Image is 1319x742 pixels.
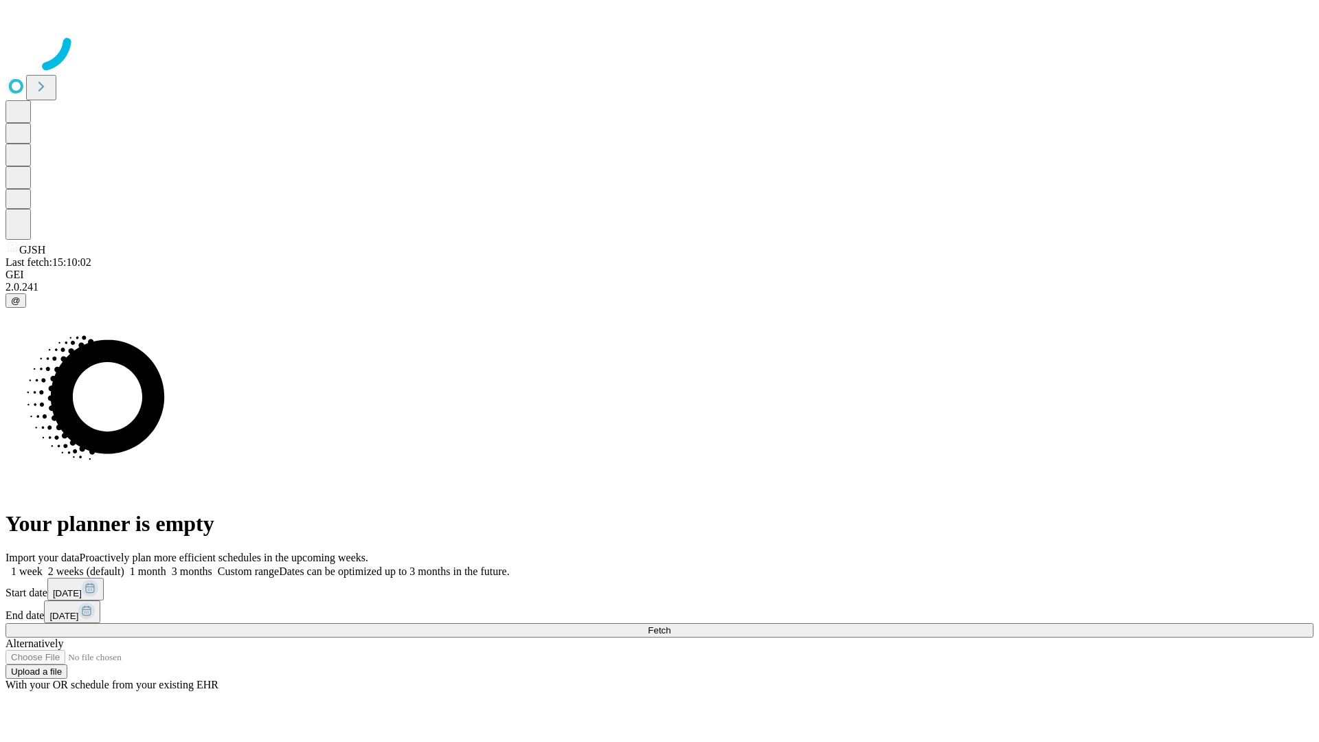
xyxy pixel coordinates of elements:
[5,623,1314,638] button: Fetch
[648,625,670,636] span: Fetch
[5,679,218,690] span: With your OR schedule from your existing EHR
[172,565,212,577] span: 3 months
[5,664,67,679] button: Upload a file
[49,611,78,621] span: [DATE]
[5,511,1314,537] h1: Your planner is empty
[47,578,104,600] button: [DATE]
[11,295,21,306] span: @
[53,588,82,598] span: [DATE]
[11,565,43,577] span: 1 week
[5,552,80,563] span: Import your data
[279,565,509,577] span: Dates can be optimized up to 3 months in the future.
[130,565,166,577] span: 1 month
[5,578,1314,600] div: Start date
[5,638,63,649] span: Alternatively
[5,269,1314,281] div: GEI
[44,600,100,623] button: [DATE]
[48,565,124,577] span: 2 weeks (default)
[5,293,26,308] button: @
[80,552,368,563] span: Proactively plan more efficient schedules in the upcoming weeks.
[19,244,45,256] span: GJSH
[5,256,91,268] span: Last fetch: 15:10:02
[5,600,1314,623] div: End date
[218,565,279,577] span: Custom range
[5,281,1314,293] div: 2.0.241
